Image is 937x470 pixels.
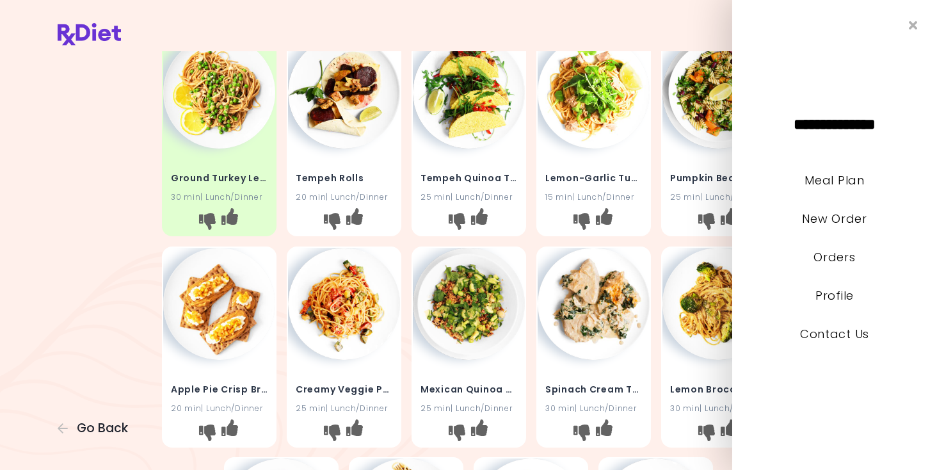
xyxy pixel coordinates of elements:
span: Go Back [77,421,128,435]
h4: Ground Turkey Lemon Pasta [171,168,268,188]
div: 15 min | Lunch/Dinner [545,191,642,203]
h4: Apple Pie Crisp Bread [171,379,268,400]
h4: Tempeh Quinoa Tacos [420,168,517,188]
button: I like this recipe [468,422,489,442]
button: Go Back [58,421,134,435]
button: I don't like this recipe [571,211,591,232]
a: Contact Us [800,326,869,342]
div: 20 min | Lunch/Dinner [171,402,268,414]
i: Close [909,19,918,31]
button: I don't like this recipe [196,211,217,232]
img: RxDiet [58,23,121,45]
button: I like this recipe [593,422,614,442]
button: I like this recipe [219,211,239,232]
h4: Creamy Veggie Pasta [296,379,392,400]
div: 30 min | Lunch/Dinner [545,402,642,414]
button: I don't like this recipe [446,422,467,442]
div: 30 min | Lunch/Dinner [171,191,268,203]
button: I don't like this recipe [696,211,716,232]
button: I like this recipe [593,211,614,232]
a: Profile [815,288,854,304]
h4: Pumpkin Bean Pasta [670,168,767,188]
div: 30 min | Lunch/Dinner [670,402,767,414]
button: I like this recipe [468,211,489,232]
h4: Spinach Cream Tuna [545,379,642,400]
button: I don't like this recipe [696,422,716,442]
h4: Lemon-Garlic Tuna Pasta [545,168,642,188]
div: 25 min | Lunch/Dinner [670,191,767,203]
h4: Lemon Broccoli Pasta [670,379,767,400]
button: I like this recipe [718,211,739,232]
button: I don't like this recipe [571,422,591,442]
h4: Tempeh Rolls [296,168,392,188]
a: Orders [813,249,855,265]
button: I like this recipe [718,422,739,442]
button: I like this recipe [344,211,364,232]
button: I don't like this recipe [321,422,342,442]
a: New Order [802,211,867,227]
button: I like this recipe [344,422,364,442]
a: Meal Plan [805,172,864,188]
button: I don't like this recipe [321,211,342,232]
div: 25 min | Lunch/Dinner [420,191,517,203]
div: 20 min | Lunch/Dinner [296,191,392,203]
button: I don't like this recipe [446,211,467,232]
button: I like this recipe [219,422,239,442]
div: 25 min | Lunch/Dinner [296,402,392,414]
button: I don't like this recipe [196,422,217,442]
h4: Mexican Quinoa Pork [420,379,517,400]
div: 25 min | Lunch/Dinner [420,402,517,414]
